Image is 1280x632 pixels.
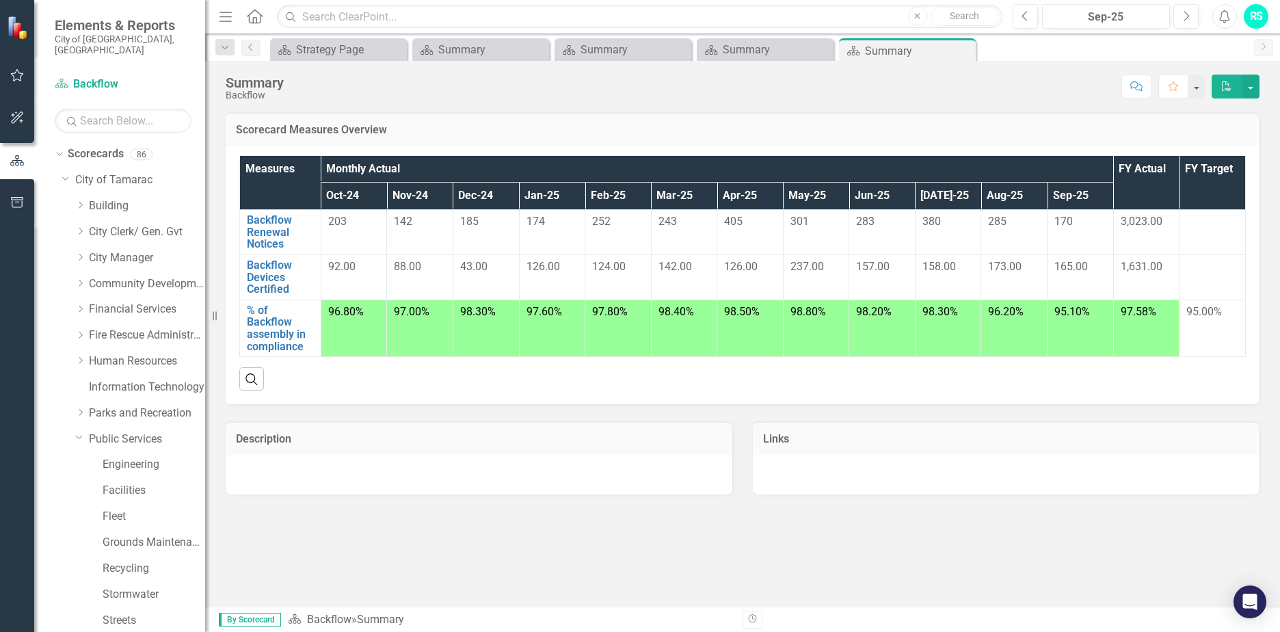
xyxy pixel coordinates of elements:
a: Recycling [103,561,205,577]
span: 98.30% [922,305,958,318]
span: 96.80% [328,305,364,318]
a: Backflow Renewal Notices [247,214,314,250]
a: Community Development [89,276,205,292]
a: % of Backflow assembly in compliance [247,304,314,352]
span: 96.20% [988,305,1024,318]
div: » [288,612,732,628]
a: Fire Rescue Administration [89,328,205,343]
span: 3,023.00 [1121,215,1162,228]
span: 126.00 [724,260,758,273]
h3: Scorecard Measures Overview [236,124,1249,136]
span: 126.00 [526,260,560,273]
input: Search Below... [55,109,191,133]
span: 43.00 [460,260,488,273]
div: Strategy Page [296,41,403,58]
button: RS [1244,4,1268,29]
a: Backflow Devices Certified [247,259,314,295]
span: 142 [394,215,412,228]
span: Search [950,10,979,21]
div: 86 [131,148,152,160]
span: 157.00 [856,260,890,273]
span: 203 [328,215,347,228]
span: 98.30% [460,305,496,318]
td: Double-Click to Edit Right Click for Context Menu [240,300,321,356]
a: Parks and Recreation [89,406,205,421]
span: 88.00 [394,260,421,273]
a: Summary [700,41,830,58]
a: Public Services [89,432,205,447]
td: Double-Click to Edit Right Click for Context Menu [240,255,321,300]
a: Scorecards [68,146,124,162]
span: 95.10% [1054,305,1090,318]
span: 285 [988,215,1006,228]
span: 380 [922,215,941,228]
div: Summary [438,41,546,58]
span: 252 [592,215,611,228]
span: Elements & Reports [55,17,191,34]
button: Search [931,7,999,26]
div: Summary [865,42,972,60]
span: 158.00 [922,260,956,273]
div: Summary [723,41,830,58]
a: Grounds Maintenance [103,535,205,551]
a: Backflow [307,613,351,626]
a: Backflow [55,77,191,92]
td: Double-Click to Edit Right Click for Context Menu [240,210,321,255]
div: Sep-25 [1047,9,1165,25]
a: Fleet [103,509,205,525]
a: Information Technology [89,380,205,395]
a: City Manager [89,250,205,266]
span: 98.50% [724,305,760,318]
div: Summary [581,41,688,58]
span: 301 [790,215,809,228]
span: 243 [658,215,677,228]
a: Facilities [103,483,205,499]
span: 124.00 [592,260,626,273]
a: Strategy Page [274,41,403,58]
small: City of [GEOGRAPHIC_DATA], [GEOGRAPHIC_DATA] [55,34,191,56]
a: Engineering [103,457,205,473]
span: 142.00 [658,260,692,273]
div: Summary [226,75,284,90]
span: 170 [1054,215,1073,228]
input: Search ClearPoint... [277,5,1002,29]
span: 173.00 [988,260,1022,273]
span: 98.40% [658,305,694,318]
span: 97.60% [526,305,562,318]
span: 95.00% [1186,305,1222,318]
span: 174 [526,215,545,228]
a: Building [89,198,205,214]
div: Summary [357,613,404,626]
span: 283 [856,215,875,228]
a: City of Tamarac [75,172,205,188]
span: By Scorecard [219,613,281,627]
span: 97.58% [1121,305,1156,318]
span: 98.20% [856,305,892,318]
span: 1,631.00 [1121,260,1162,273]
a: Summary [416,41,546,58]
a: Summary [558,41,688,58]
span: 97.80% [592,305,628,318]
img: ClearPoint Strategy [7,16,31,40]
div: Backflow [226,90,284,101]
a: Financial Services [89,302,205,317]
a: Stormwater [103,587,205,603]
h3: Description [236,433,722,445]
a: Human Resources [89,354,205,369]
span: 98.80% [790,305,826,318]
div: Open Intercom Messenger [1234,585,1266,618]
span: 165.00 [1054,260,1088,273]
span: 97.00% [394,305,429,318]
span: 185 [460,215,479,228]
button: Sep-25 [1042,4,1170,29]
span: 92.00 [328,260,356,273]
span: 405 [724,215,743,228]
span: 237.00 [790,260,824,273]
h3: Links [763,433,1249,445]
a: City Clerk/ Gen. Gvt [89,224,205,240]
a: Streets [103,613,205,629]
